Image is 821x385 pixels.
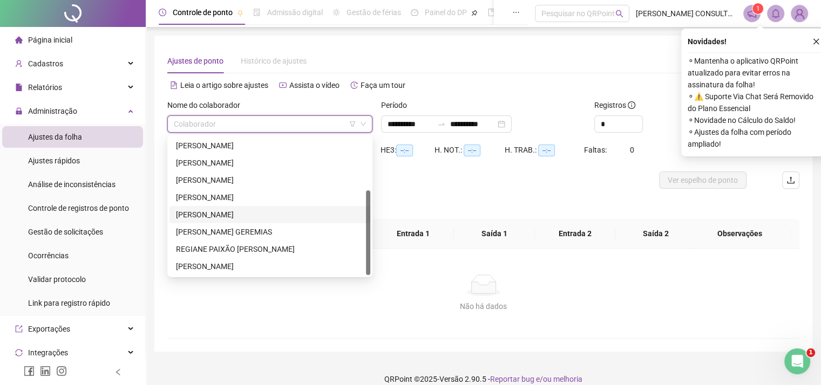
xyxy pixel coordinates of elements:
span: export [15,325,23,333]
span: Painel do DP [425,8,467,17]
th: Saída 2 [615,219,696,249]
span: Validar protocolo [28,275,86,284]
span: pushpin [237,10,243,16]
span: bell [771,9,781,18]
th: Saída 1 [454,219,535,249]
span: Registros [594,99,635,111]
span: --:-- [396,145,413,156]
div: FELIPE FERNANDES DE OLIVEIRA [169,137,370,154]
span: Ajustes rápidos [28,156,80,165]
span: notification [747,9,757,18]
label: Nome do colaborador [167,99,247,111]
span: Integrações [28,348,68,357]
span: down [360,121,367,127]
span: [PERSON_NAME] CONSULTORIA DE NEGÓCIOS LTDA [636,8,737,19]
span: left [114,368,122,376]
span: book [487,9,495,16]
img: 69251 [791,5,808,22]
div: [PERSON_NAME] [176,140,364,152]
span: dashboard [411,9,418,16]
span: filter [349,121,356,127]
span: Histórico de ajustes [241,57,307,65]
span: Faça um tour [361,81,405,90]
div: REGIANE PAIXÃO [PERSON_NAME] [176,243,364,255]
div: MARIANA GIANGRANDE [169,206,370,223]
span: 1 [756,5,760,12]
span: instagram [56,366,67,376]
span: Novidades ! [688,36,727,47]
div: MATHEUS CARDOSO GEREMIAS [169,223,370,240]
span: Gestão de férias [347,8,401,17]
span: Cadastros [28,59,63,68]
span: Ajustes da folha [28,133,82,141]
span: to [437,120,446,128]
button: Ver espelho de ponto [659,171,747,189]
span: Administração [28,107,77,115]
span: Controle de registros de ponto [28,204,129,212]
sup: 1 [752,3,763,14]
span: Gestão de solicitações [28,228,103,236]
span: Ajustes de ponto [167,57,223,65]
iframe: Intercom live chat [784,348,810,374]
span: ellipsis [512,9,520,16]
div: Não há dados [180,300,786,312]
span: Link para registro rápido [28,299,110,307]
div: FERNANDO CAVALCANTI BARCELOS [169,154,370,171]
span: Página inicial [28,36,72,44]
th: Entrada 2 [535,219,616,249]
span: Controle de ponto [173,8,233,17]
div: [PERSON_NAME] [176,191,364,203]
div: REGIANE PAIXÃO TEODORO [169,240,370,258]
div: JACKELINE VIEIRA DE SOUSA DA SILVA [169,171,370,189]
span: info-circle [628,101,635,109]
span: facebook [24,366,35,376]
span: 0 [630,146,634,154]
div: SABRINA RODRIGUES ARANTES [169,258,370,275]
span: search [615,10,623,18]
div: [PERSON_NAME] [176,209,364,221]
span: --:-- [538,145,555,156]
span: sun [333,9,340,16]
span: file-text [170,81,178,89]
div: [PERSON_NAME] [176,260,364,272]
span: home [15,36,23,44]
span: upload [786,176,795,184]
div: [PERSON_NAME] [176,157,364,169]
span: Versão [439,375,463,383]
span: user-add [15,60,23,67]
span: clock-circle [159,9,166,16]
div: H. TRAB.: [505,144,583,156]
span: close [812,38,820,45]
div: [PERSON_NAME] [176,174,364,186]
span: youtube [279,81,287,89]
span: pushpin [471,10,478,16]
span: swap-right [437,120,446,128]
label: Período [381,99,414,111]
span: lock [15,107,23,115]
span: history [350,81,358,89]
span: sync [15,349,23,356]
span: Reportar bug e/ou melhoria [490,375,582,383]
span: Assista o vídeo [289,81,340,90]
div: H. NOT.: [435,144,505,156]
span: Relatórios [28,83,62,92]
span: Ocorrências [28,251,69,260]
span: file [15,84,23,91]
th: Entrada 1 [373,219,454,249]
span: Leia o artigo sobre ajustes [180,81,268,90]
div: [PERSON_NAME] GEREMIAS [176,226,364,238]
span: --:-- [464,145,480,156]
span: Admissão digital [267,8,323,17]
span: Faltas: [584,146,608,154]
span: Exportações [28,325,70,333]
span: Observações [697,228,783,239]
div: JANAINA THOMAZ DE OLIVEIRA [169,189,370,206]
span: linkedin [40,366,51,376]
th: Observações [689,219,792,249]
span: 1 [806,348,815,357]
span: Análise de inconsistências [28,180,116,189]
span: file-done [253,9,261,16]
div: HE 3: [381,144,435,156]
